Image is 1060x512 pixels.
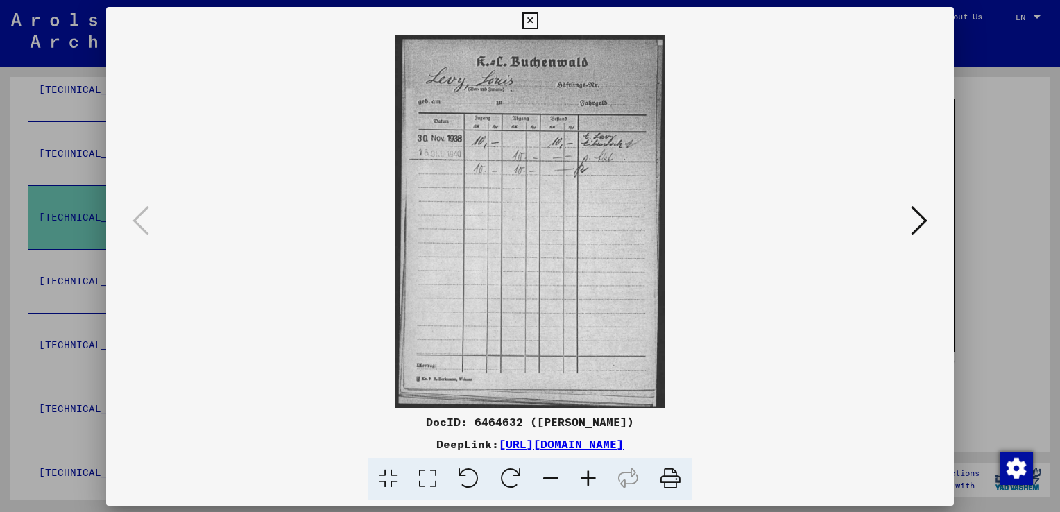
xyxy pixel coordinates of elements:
img: 001.jpg [153,35,907,408]
div: DocID: 6464632 ([PERSON_NAME]) [106,413,954,430]
div: Change consent [999,451,1032,484]
div: DeepLink: [106,436,954,452]
img: Change consent [1000,452,1033,485]
a: [URL][DOMAIN_NAME] [499,437,624,451]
